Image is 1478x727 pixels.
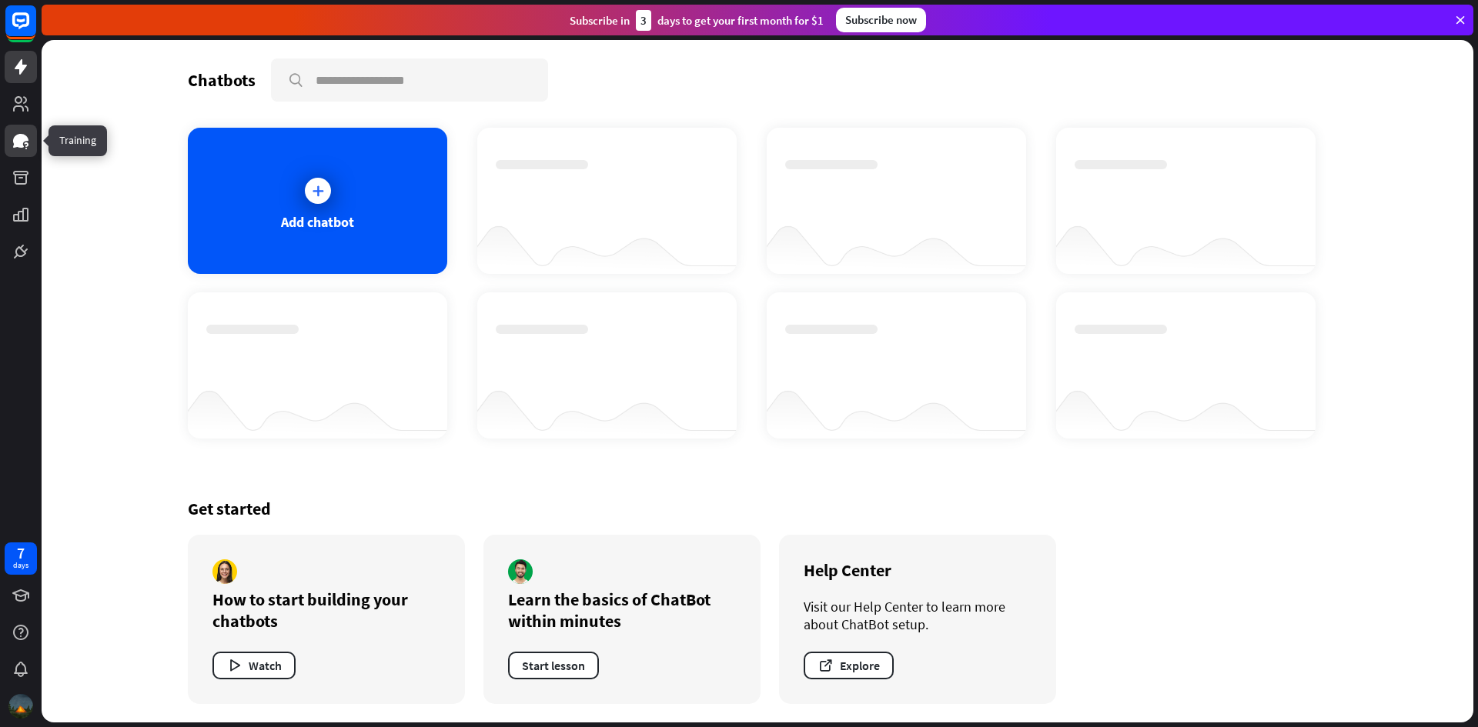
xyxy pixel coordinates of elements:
[508,589,736,632] div: Learn the basics of ChatBot within minutes
[212,589,440,632] div: How to start building your chatbots
[12,6,59,52] button: Open LiveChat chat widget
[281,213,354,231] div: Add chatbot
[5,542,37,575] a: 7 days
[804,559,1032,581] div: Help Center
[836,8,926,32] div: Subscribe now
[188,69,256,91] div: Chatbots
[212,559,237,584] img: author
[804,598,1032,633] div: Visit our Help Center to learn more about ChatBot setup.
[636,10,651,31] div: 3
[508,652,599,679] button: Start lesson
[188,498,1327,519] div: Get started
[17,546,25,560] div: 7
[570,10,824,31] div: Subscribe in days to get your first month for $1
[13,560,28,571] div: days
[804,652,894,679] button: Explore
[212,652,296,679] button: Watch
[508,559,533,584] img: author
